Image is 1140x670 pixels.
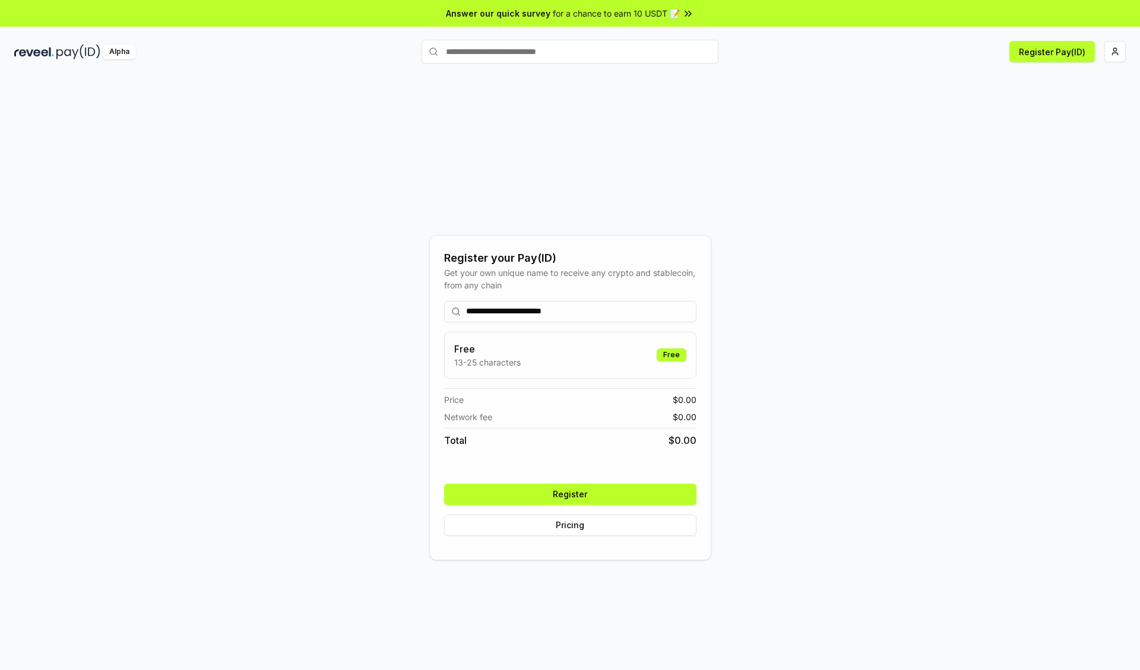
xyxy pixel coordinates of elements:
[673,393,696,406] span: $ 0.00
[454,342,521,356] h3: Free
[454,356,521,369] p: 13-25 characters
[14,45,54,59] img: reveel_dark
[56,45,100,59] img: pay_id
[444,266,696,291] div: Get your own unique name to receive any crypto and stablecoin, from any chain
[444,484,696,505] button: Register
[446,7,550,20] span: Answer our quick survey
[444,433,467,447] span: Total
[444,250,696,266] div: Register your Pay(ID)
[444,411,492,423] span: Network fee
[673,411,696,423] span: $ 0.00
[669,433,696,447] span: $ 0.00
[444,515,696,536] button: Pricing
[553,7,680,20] span: for a chance to earn 10 USDT 📝
[657,348,686,361] div: Free
[444,393,464,406] span: Price
[1009,41,1095,62] button: Register Pay(ID)
[103,45,136,59] div: Alpha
